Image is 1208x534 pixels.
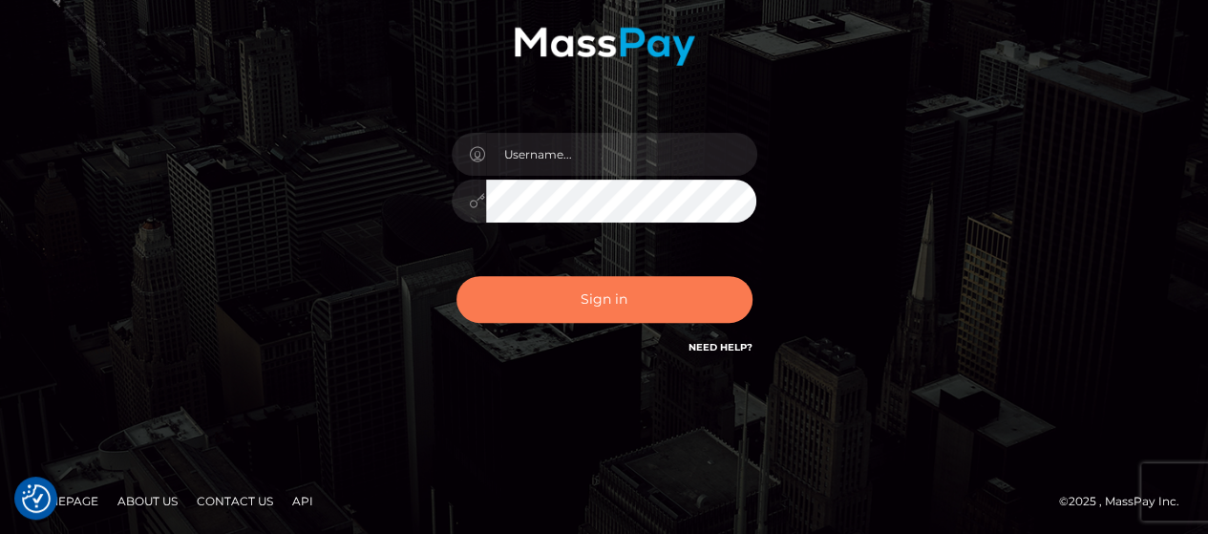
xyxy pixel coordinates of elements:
[285,486,321,516] a: API
[456,276,752,323] button: Sign in
[486,133,757,176] input: Username...
[22,484,51,513] button: Consent Preferences
[110,486,185,516] a: About Us
[689,341,752,353] a: Need Help?
[1059,491,1194,512] div: © 2025 , MassPay Inc.
[189,486,281,516] a: Contact Us
[21,486,106,516] a: Homepage
[22,484,51,513] img: Revisit consent button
